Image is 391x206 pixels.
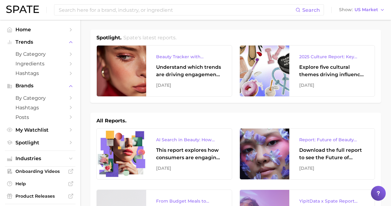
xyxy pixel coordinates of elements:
a: Home [5,25,75,34]
span: Search [302,7,320,13]
div: 2025 Culture Report: Key Themes That Are Shaping Consumer Demand [299,53,365,60]
a: by Category [5,49,75,59]
div: YipitData x Spate Report Virality-Driven Brands Are Taking a Slice of the Beauty Pie [299,197,365,205]
span: Hashtags [15,70,65,76]
a: Posts [5,112,75,122]
span: My Watchlist [15,127,65,133]
span: Show [339,8,353,11]
div: [DATE] [299,164,365,172]
span: Help [15,181,65,186]
span: Ingredients [15,61,65,67]
button: ShowUS Market [338,6,386,14]
a: My Watchlist [5,125,75,135]
button: Brands [5,81,75,90]
input: Search here for a brand, industry, or ingredient [58,5,295,15]
span: by Category [15,95,65,101]
a: Spotlight [5,138,75,147]
span: Brands [15,83,65,89]
span: US Market [355,8,378,11]
div: Understand which trends are driving engagement across platforms in the skin, hair, makeup, and fr... [156,64,222,78]
div: [DATE] [156,81,222,89]
div: Download the full report to see the Future of Beauty trends we unpacked during the webinar. [299,147,365,161]
a: Hashtags [5,103,75,112]
h2: Spate's latest reports. [123,34,176,42]
div: [DATE] [156,164,222,172]
div: Report: Future of Beauty Webinar [299,136,365,143]
button: Trends [5,37,75,47]
span: Industries [15,156,65,161]
div: [DATE] [299,81,365,89]
span: Trends [15,39,65,45]
button: Industries [5,154,75,163]
a: Report: Future of Beauty WebinarDownload the full report to see the Future of Beauty trends we un... [240,128,375,180]
a: 2025 Culture Report: Key Themes That Are Shaping Consumer DemandExplore five cultural themes driv... [240,45,375,97]
h1: All Reports. [96,117,126,125]
a: Ingredients [5,59,75,68]
a: Onboarding Videos [5,167,75,176]
a: Product Releases [5,191,75,201]
span: Home [15,27,65,33]
a: Hashtags [5,68,75,78]
a: Help [5,179,75,188]
span: Hashtags [15,105,65,111]
div: Beauty Tracker with Popularity Index [156,53,222,60]
div: Explore five cultural themes driving influence across beauty, food, and pop culture. [299,64,365,78]
a: by Category [5,93,75,103]
span: by Category [15,51,65,57]
a: Beauty Tracker with Popularity IndexUnderstand which trends are driving engagement across platfor... [96,45,232,97]
h1: Spotlight. [96,34,121,42]
img: SPATE [6,6,39,13]
span: Onboarding Videos [15,169,65,174]
a: AI Search in Beauty: How Consumers Are Using ChatGPT vs. Google SearchThis report explores how co... [96,128,232,180]
div: From Budget Meals to Functional Snacks: Food & Beverage Trends Shaping Consumer Behavior This Sch... [156,197,222,205]
span: Product Releases [15,193,65,199]
div: AI Search in Beauty: How Consumers Are Using ChatGPT vs. Google Search [156,136,222,143]
span: Spotlight [15,140,65,146]
span: Posts [15,114,65,120]
div: This report explores how consumers are engaging with AI-powered search tools — and what it means ... [156,147,222,161]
